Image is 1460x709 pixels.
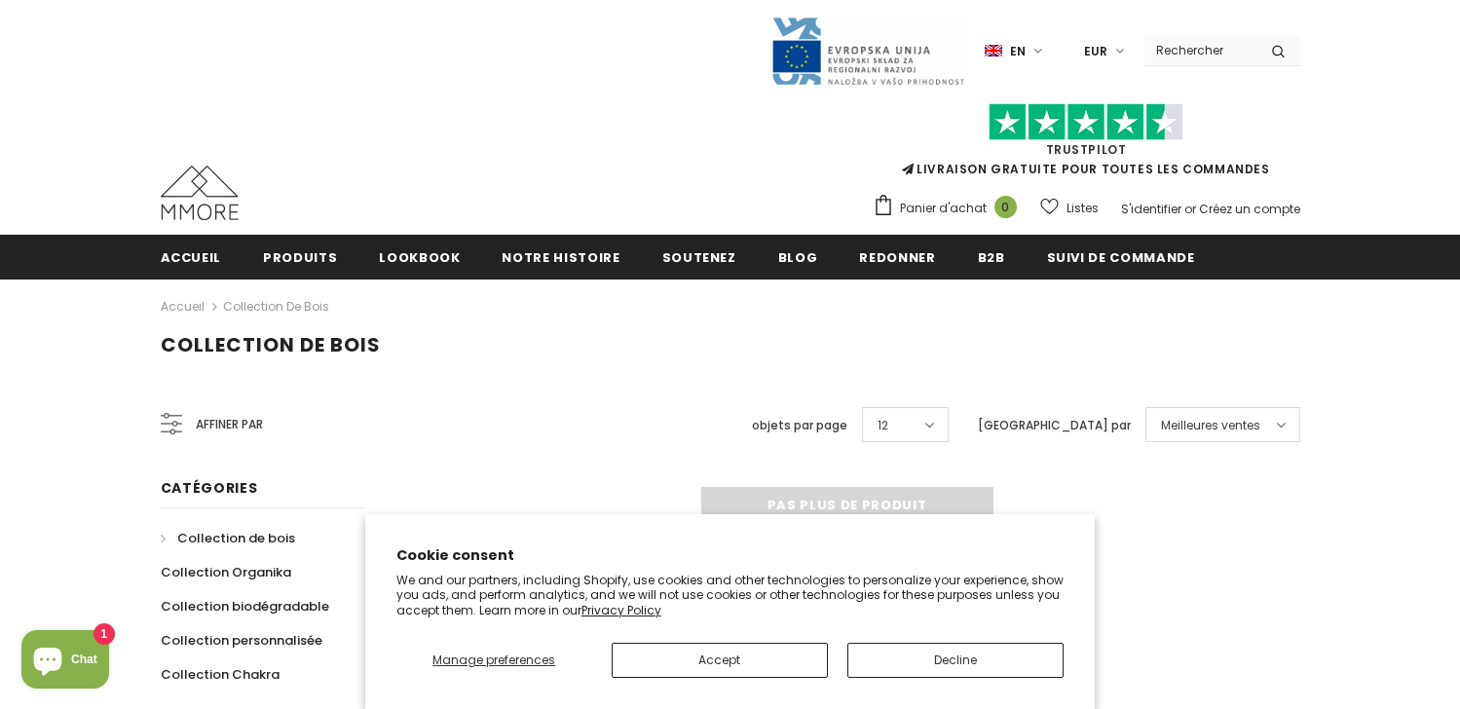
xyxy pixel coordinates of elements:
a: Listes [1040,191,1099,225]
h2: Cookie consent [396,545,1065,566]
span: Produits [263,248,337,267]
img: Javni Razpis [770,16,965,87]
a: Javni Razpis [770,42,965,58]
a: Lookbook [379,235,460,279]
span: Blog [778,248,818,267]
a: Produits [263,235,337,279]
inbox-online-store-chat: Shopify online store chat [16,630,115,693]
a: Panier d'achat 0 [873,194,1027,223]
span: soutenez [662,248,736,267]
span: Listes [1067,199,1099,218]
a: Collection biodégradable [161,589,329,623]
span: EUR [1084,42,1107,61]
label: objets par page [752,416,847,435]
span: or [1184,201,1196,217]
a: Collection personnalisée [161,623,322,657]
span: Accueil [161,248,222,267]
span: Suivi de commande [1047,248,1195,267]
a: Suivi de commande [1047,235,1195,279]
a: Créez un compte [1199,201,1300,217]
a: B2B [978,235,1005,279]
button: Manage preferences [396,643,592,678]
span: Catégories [161,478,258,498]
label: [GEOGRAPHIC_DATA] par [978,416,1131,435]
span: Notre histoire [502,248,619,267]
p: We and our partners, including Shopify, use cookies and other technologies to personalize your ex... [396,573,1065,618]
span: B2B [978,248,1005,267]
span: 12 [878,416,888,435]
a: Collection de bois [161,521,295,555]
a: S'identifier [1121,201,1181,217]
a: Accueil [161,235,222,279]
span: Redonner [859,248,935,267]
span: Collection personnalisée [161,631,322,650]
span: 0 [994,196,1017,218]
a: Privacy Policy [581,602,661,618]
span: LIVRAISON GRATUITE POUR TOUTES LES COMMANDES [873,112,1300,177]
span: Meilleures ventes [1161,416,1260,435]
a: TrustPilot [1046,141,1127,158]
a: Collection de bois [223,298,329,315]
span: Collection de bois [177,529,295,547]
a: Collection Organika [161,555,291,589]
a: Notre histoire [502,235,619,279]
span: Manage preferences [432,652,555,668]
a: soutenez [662,235,736,279]
button: Decline [847,643,1064,678]
span: Panier d'achat [900,199,987,218]
span: Collection Chakra [161,665,280,684]
span: Collection Organika [161,563,291,581]
a: Redonner [859,235,935,279]
img: Faites confiance aux étoiles pilotes [989,103,1183,141]
span: Lookbook [379,248,460,267]
img: Cas MMORE [161,166,239,220]
a: Blog [778,235,818,279]
button: Accept [612,643,828,678]
span: Collection de bois [161,331,381,358]
input: Search Site [1144,36,1256,64]
img: i-lang-1.png [985,43,1002,59]
span: Affiner par [196,414,263,435]
a: Accueil [161,295,205,318]
a: Collection Chakra [161,657,280,691]
span: Collection biodégradable [161,597,329,616]
span: en [1010,42,1026,61]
